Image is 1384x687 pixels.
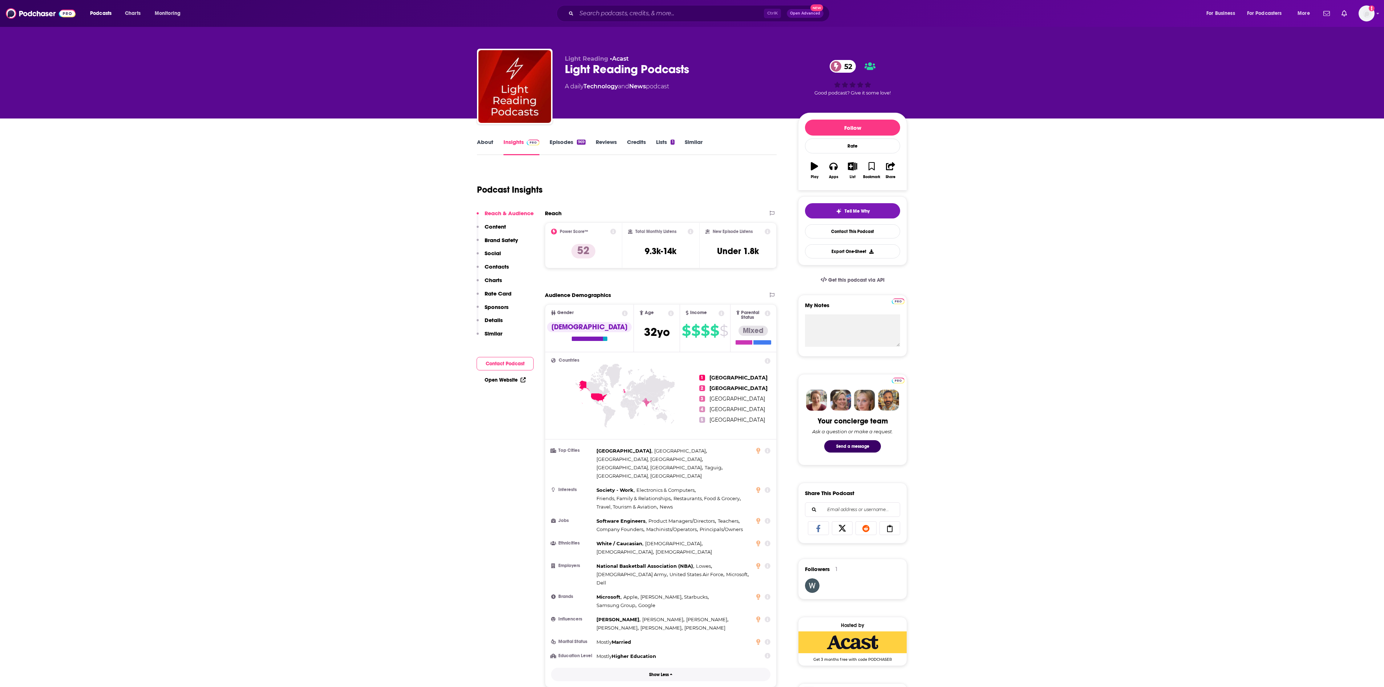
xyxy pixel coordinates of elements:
span: , [596,455,703,463]
h3: Brands [551,594,594,599]
a: Pro website [892,377,905,383]
a: Similar [685,138,703,155]
a: Share on X/Twitter [832,521,853,535]
a: About [477,138,493,155]
span: , [696,562,712,570]
h2: Total Monthly Listens [635,229,676,234]
a: Reviews [596,138,617,155]
img: Light Reading Podcasts [478,50,551,123]
span: [PERSON_NAME] [596,616,639,622]
span: Taguig [705,465,721,470]
a: Contact This Podcast [805,224,900,238]
span: National Basketball Association (NBA) [596,563,693,569]
img: Podchaser - Follow, Share and Rate Podcasts [6,7,76,20]
div: Your concierge team [818,417,888,426]
img: Barbara Profile [830,390,851,411]
p: Content [485,223,506,230]
p: Contacts [485,263,509,270]
span: [GEOGRAPHIC_DATA], [GEOGRAPHIC_DATA] [596,456,702,462]
button: Apps [824,157,843,184]
span: , [596,562,694,570]
p: 52 [571,244,595,258]
a: Share on Reddit [855,521,877,535]
span: , [726,570,749,579]
span: , [596,570,668,579]
h2: Audience Demographics [545,292,611,298]
span: , [640,593,683,601]
span: , [596,463,703,472]
span: , [684,593,709,601]
h3: Influencers [551,617,594,622]
h3: Marital Status [551,639,594,644]
button: tell me why sparkleTell Me Why [805,203,900,218]
img: User Profile [1359,5,1375,21]
label: My Notes [805,302,900,314]
div: Ask a question or make a request. [812,429,893,434]
span: Restaurants, Food & Grocery [673,495,740,501]
span: [GEOGRAPHIC_DATA], [GEOGRAPHIC_DATA] [596,465,702,470]
button: Open AdvancedNew [787,9,823,18]
h3: Under 1.8k [717,246,759,257]
span: Microsoft [726,571,748,577]
button: Brand Safety [477,237,518,250]
span: Starbucks [684,594,708,600]
span: [PERSON_NAME] [642,616,683,622]
span: Travel, Tourism & Aviation [596,504,657,510]
span: Higher Education [612,653,656,659]
span: [PERSON_NAME] [640,594,681,600]
div: Mostly [596,638,631,646]
a: Episodes969 [550,138,586,155]
h1: Podcast Insights [477,184,543,195]
span: , [596,486,635,494]
span: , [636,486,696,494]
span: $ [710,325,719,337]
span: , [596,615,640,624]
button: Contact Podcast [477,357,534,370]
span: , [646,525,698,534]
div: 52Good podcast? Give it some love! [798,55,907,100]
div: 1 [835,566,837,572]
div: A daily podcast [565,82,669,91]
button: Show profile menu [1359,5,1375,21]
img: Sydney Profile [806,390,827,411]
p: Brand Safety [485,237,518,244]
a: Lists1 [656,138,674,155]
img: weedloversusa [805,578,820,593]
span: Friends, Family & Relationships [596,495,671,501]
a: Technology [583,83,618,90]
span: , [718,517,740,525]
a: Show notifications dropdown [1339,7,1350,20]
span: 32 yo [644,325,670,339]
span: • [610,55,629,62]
button: List [843,157,862,184]
span: , [596,503,658,511]
span: Tell Me Why [845,208,870,214]
span: Dell [596,580,606,586]
button: Send a message [824,440,881,453]
span: 2 [699,385,705,391]
button: Contacts [477,263,509,277]
button: Show Less [551,668,770,681]
a: InsightsPodchaser Pro [503,138,539,155]
span: Age [645,310,654,315]
button: open menu [1242,8,1292,19]
span: Logged in as gracewagner [1359,5,1375,21]
a: Pro website [892,297,905,304]
span: Followers [805,566,830,572]
button: Share [881,157,900,184]
div: Rate [805,138,900,153]
a: Acast [612,55,629,62]
img: tell me why sparkle [836,208,842,214]
span: , [686,615,728,624]
span: , [642,615,684,624]
span: , [623,593,639,601]
svg: Add a profile image [1369,5,1375,11]
span: , [640,624,683,632]
span: Product Managers/Directors [648,518,715,524]
p: Similar [485,330,502,337]
span: , [705,463,723,472]
span: $ [682,325,691,337]
p: Details [485,317,503,324]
